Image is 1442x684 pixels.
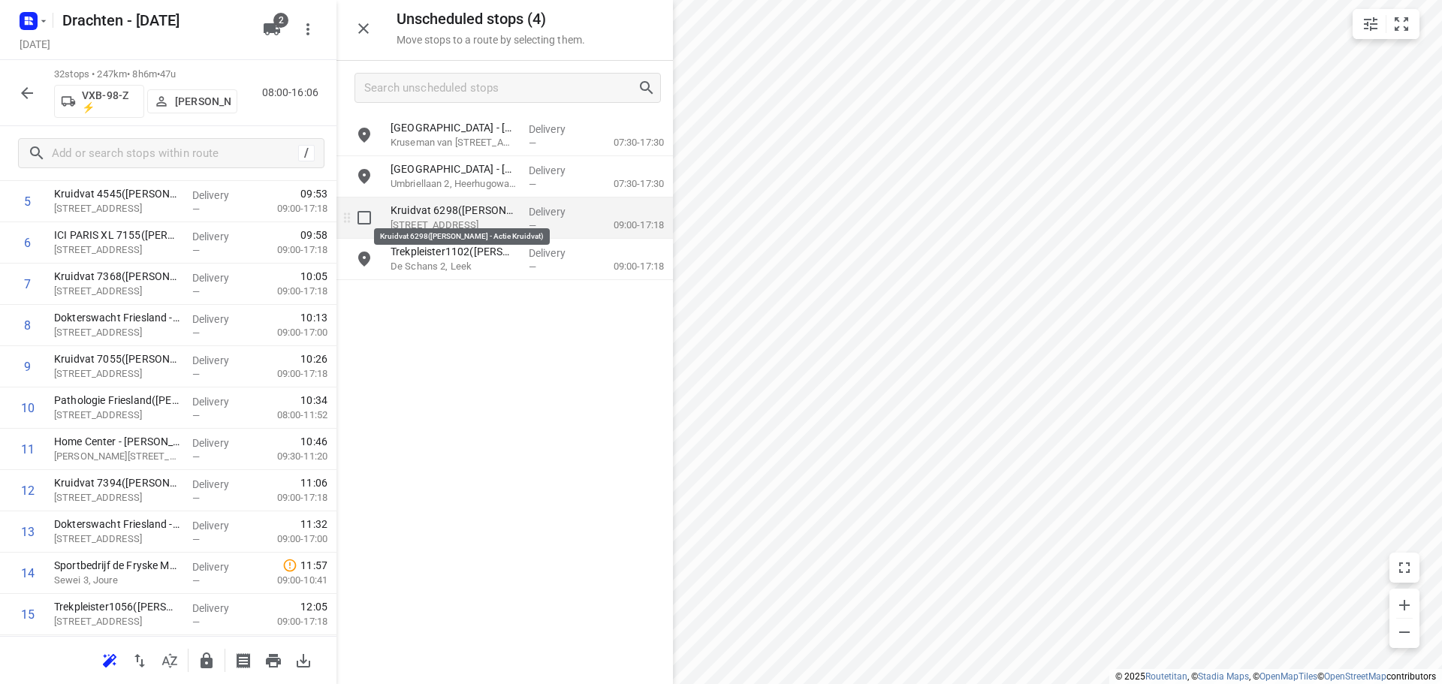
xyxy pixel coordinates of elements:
span: 47u [160,68,176,80]
span: Reoptimize route [95,652,125,667]
a: Routetitan [1145,671,1187,682]
span: — [192,534,200,545]
button: [PERSON_NAME] [147,89,237,113]
p: 09:00-17:00 [253,325,327,340]
p: 09:00-17:18 [590,259,664,274]
p: 09:00-17:18 [253,201,327,216]
span: 10:13 [300,310,327,325]
span: 10:34 [300,393,327,408]
span: 09:58 [300,227,327,243]
p: Delivery [529,122,584,137]
p: De Schans 2, Leek [391,259,517,274]
button: More [293,14,323,44]
p: Kruidvat 4545(A.S. Watson - Actie Kruidvat) [54,186,180,201]
p: Sportbedrijf de Fryske Marren(Janneke van der Meer) [54,558,180,573]
p: Pathologie Friesland(Hilde Strating) [54,393,180,408]
p: VXB-98-Z ⚡ [82,89,137,113]
span: Print route [258,652,288,667]
p: Delivery [192,518,248,533]
p: Delivery [192,270,248,285]
p: Delivery [192,353,248,368]
p: 09:00-10:41 [253,573,327,588]
p: ICI PARIS XL 7155(A.S. Watson - Actie ICI Paris) [54,227,180,243]
p: Kruidvat 7055(A.S. Watson - Actie Kruidvat) [54,351,180,366]
span: — [192,369,200,380]
p: Delivery [192,477,248,492]
p: Stadionplein 1, Leeuwarden [391,218,517,233]
p: 09:00-17:18 [590,218,664,233]
p: 09:00-17:18 [253,614,327,629]
h5: Rename [56,8,251,32]
p: Delivery [192,188,248,203]
span: — [529,137,536,149]
h5: Project date [14,35,56,53]
p: 09:30-11:20 [253,449,327,464]
p: Kruidvat 7368(A.S. Watson - Actie Kruidvat) [54,269,180,284]
div: small contained button group [1353,9,1419,39]
button: Fit zoom [1386,9,1416,39]
p: 32 stops • 247km • 8h6m [54,68,237,82]
input: Search unscheduled stops [364,77,638,100]
p: 09:00-17:18 [253,243,327,258]
p: 07:30-17:30 [590,135,664,150]
span: — [192,410,200,421]
p: Kruidvat 6298([PERSON_NAME] - Actie Kruidvat) [391,203,517,218]
span: 10:05 [300,269,327,284]
p: Delivery [192,435,248,450]
span: — [192,245,200,256]
div: 6 [24,236,31,250]
p: Delivery [529,204,584,219]
p: Delivery [192,229,248,244]
span: — [192,327,200,339]
div: Search [638,79,660,97]
p: Kruseman van Eltenweg 4, Alkmaar [391,135,517,150]
span: — [192,616,200,628]
p: Delivery [192,312,248,327]
p: [STREET_ADDRESS] [54,614,180,629]
p: Dokterswacht Friesland - Leeuwarden(Anita Boonstra) [54,310,180,325]
p: Delivery [529,163,584,178]
button: Close [348,14,379,44]
span: 11:57 [300,558,327,573]
p: Trekpleister1102([PERSON_NAME] - Actie Trekpleister) [391,244,517,259]
div: 15 [21,607,35,622]
p: Sewei 3, Joure [54,573,180,588]
a: Stadia Maps [1198,671,1249,682]
p: 08:00-16:06 [262,85,324,101]
span: 11:32 [300,517,327,532]
p: Home Center - Kapenga Wonen(Nathali Habekothe) [54,434,180,449]
button: 2 [257,14,287,44]
span: 10:26 [300,351,327,366]
p: 07:30-17:30 [590,176,664,191]
div: 14 [21,566,35,580]
p: Talland College - Alkmaar(Robert van Heumen) [391,120,517,135]
p: Jelsumerstraat 6a, Leeuwarden [54,408,180,423]
p: Delivery [529,246,584,261]
li: © 2025 , © , © © contributors [1115,671,1436,682]
p: 09:00-17:18 [253,366,327,381]
h5: Unscheduled stops ( 4 ) [397,11,585,28]
button: VXB-98-Z ⚡ [54,85,144,118]
p: 09:00-17:18 [253,490,327,505]
div: / [298,145,315,161]
span: 09:53 [300,186,327,201]
a: OpenMapTiles [1259,671,1317,682]
div: 7 [24,277,31,291]
p: 09:00-17:18 [253,284,327,299]
span: Download route [288,652,318,667]
p: [STREET_ADDRESS] [54,532,180,547]
span: — [529,261,536,273]
p: 08:00-11:52 [253,408,327,423]
p: Trekpleister1056(A.S. Watson - Actie Trekpleister) [54,599,180,614]
p: Kruidvat 7394(A.S. Watson - Actie Kruidvat) [54,475,180,490]
span: Reverse route [125,652,155,667]
p: Wirdumerdijk 12, Leeuwarden [54,243,180,258]
p: Dokterswacht Friesland - Sneek(Anita Boonstra) [54,517,180,532]
p: Delivery [192,559,248,574]
span: — [192,575,200,586]
div: 11 [21,442,35,457]
div: 13 [21,525,35,539]
span: 11:06 [300,475,327,490]
p: 09:00-17:00 [253,532,327,547]
p: Delivery [192,394,248,409]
